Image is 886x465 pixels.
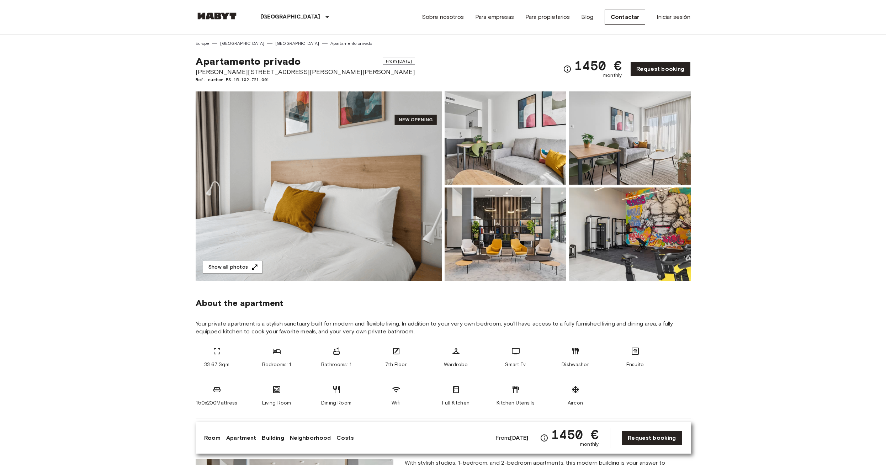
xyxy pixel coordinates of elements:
[196,298,283,308] span: About the apartment
[622,430,682,445] a: Request booking
[580,441,599,448] span: monthly
[196,67,415,76] span: [PERSON_NAME][STREET_ADDRESS][PERSON_NAME][PERSON_NAME]
[321,361,351,368] span: Bathrooms: 1
[330,40,372,47] a: Apartamento privado
[422,13,464,21] a: Sobre nosotros
[262,400,291,407] span: Living Room
[505,361,526,368] span: Smart Tv
[444,361,468,368] span: Wardrobe
[657,13,690,21] a: Iniciar sesión
[290,434,331,442] a: Neighborhood
[275,40,319,47] a: [GEOGRAPHIC_DATA]
[196,12,238,20] img: Habyt
[445,91,566,185] img: Picture of unit ES-15-102-721-001
[203,261,262,274] button: Show all photos
[626,361,644,368] span: Ensuite
[321,400,351,407] span: Dining Room
[475,13,514,21] a: Para empresas
[510,434,528,441] b: [DATE]
[569,187,691,281] img: Picture of unit ES-15-102-721-001
[603,72,622,79] span: monthly
[563,65,572,73] svg: Check cost overview for full price breakdown. Please note that discounts apply to new joiners onl...
[392,400,400,407] span: Wifi
[569,91,691,185] img: Picture of unit ES-15-102-721-001
[226,434,256,442] a: Apartment
[495,434,529,442] span: From:
[383,58,415,65] span: From [DATE]
[551,428,599,441] span: 1450 €
[336,434,354,442] a: Costs
[196,55,301,67] span: Apartamento privado
[540,434,548,442] svg: Check cost overview for full price breakdown. Please note that discounts apply to new joiners onl...
[196,320,691,335] span: Your private apartment is a stylish sanctuary built for modern and flexible living. In addition t...
[581,13,593,21] a: Blog
[605,10,645,25] a: Contactar
[574,59,622,72] span: 1450 €
[196,76,415,83] span: Ref. number ES-15-102-721-001
[568,400,583,407] span: Aircon
[220,40,264,47] a: [GEOGRAPHIC_DATA]
[385,361,407,368] span: 7th Floor
[196,40,209,47] a: Europe
[262,434,284,442] a: Building
[630,62,690,76] a: Request booking
[261,13,320,21] p: [GEOGRAPHIC_DATA]
[196,91,442,281] img: Marketing picture of unit ES-15-102-721-001
[445,187,566,281] img: Picture of unit ES-15-102-721-001
[204,434,221,442] a: Room
[262,361,291,368] span: Bedrooms: 1
[562,361,589,368] span: Dishwasher
[442,400,469,407] span: Full Kitchen
[497,400,534,407] span: Kitchen Utensils
[525,13,570,21] a: Para propietarios
[196,400,237,407] span: 150x200Mattress
[204,361,229,368] span: 33.67 Sqm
